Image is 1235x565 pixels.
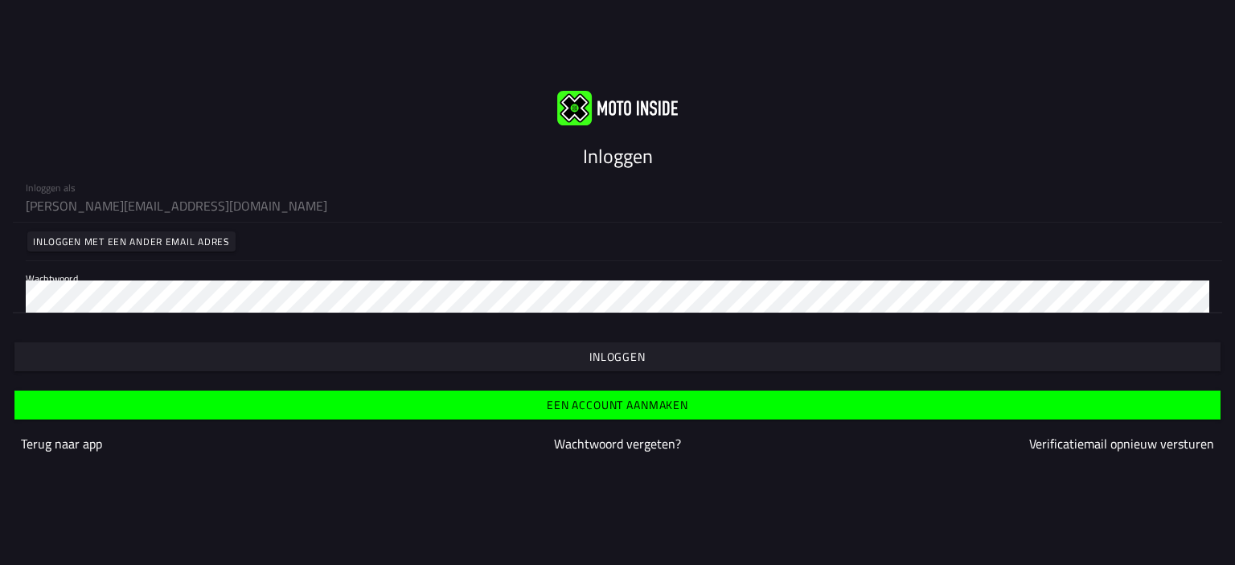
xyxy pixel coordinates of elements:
[1029,434,1214,453] a: Verificatiemail opnieuw versturen
[21,434,102,453] a: Terug naar app
[583,141,653,170] ion-text: Inloggen
[14,391,1221,420] ion-button: Een account aanmaken
[554,434,681,453] a: Wachtwoord vergeten?
[589,351,646,362] ion-text: Inloggen
[27,231,236,252] ion-button: Inloggen met een ander email adres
